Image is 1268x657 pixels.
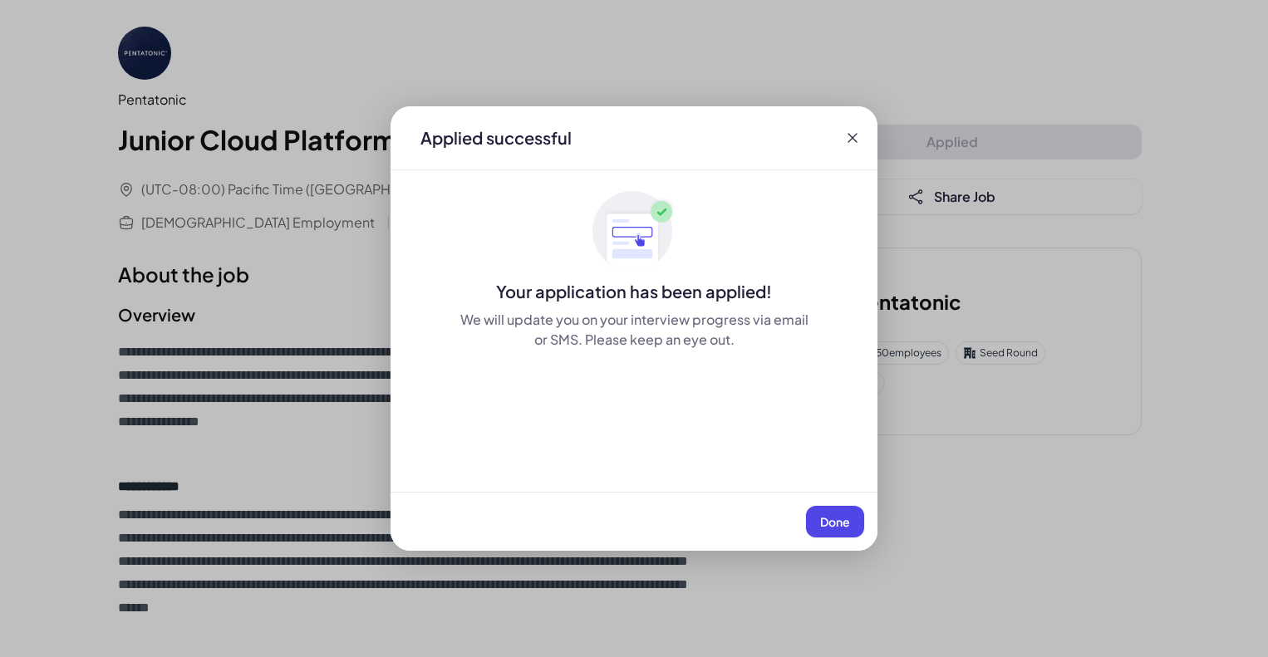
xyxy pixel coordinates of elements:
div: Your application has been applied! [391,280,877,303]
span: Done [820,514,850,529]
div: We will update you on your interview progress via email or SMS. Please keep an eye out. [457,310,811,350]
img: ApplyedMaskGroup3.svg [592,190,676,273]
div: Applied successful [420,126,572,150]
button: Done [806,506,864,537]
